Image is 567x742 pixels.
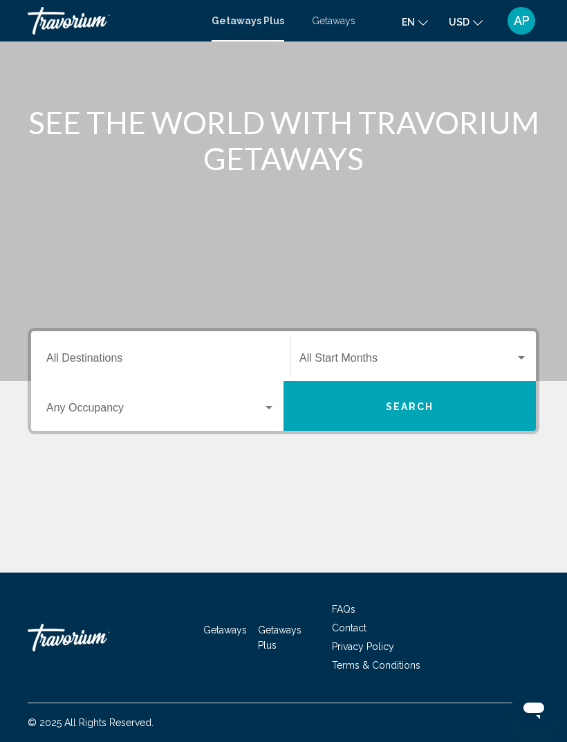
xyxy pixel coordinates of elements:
[449,12,483,32] button: Change currency
[312,15,355,26] a: Getaways
[402,12,428,32] button: Change language
[332,641,394,652] a: Privacy Policy
[402,17,415,28] span: en
[203,624,247,636] a: Getaways
[28,717,154,728] span: © 2025 All Rights Reserved.
[332,604,355,615] a: FAQs
[283,381,536,431] button: Search
[212,15,284,26] a: Getaways Plus
[31,331,536,431] div: Search widget
[28,104,539,176] h1: SEE THE WORLD WITH TRAVORIUM GETAWAYS
[332,622,366,633] a: Contact
[386,401,434,412] span: Search
[332,660,420,671] a: Terms & Conditions
[258,624,301,651] a: Getaways Plus
[28,7,198,35] a: Travorium
[514,14,530,28] span: AP
[512,687,556,731] iframe: Button to launch messaging window
[503,6,539,35] button: User Menu
[449,17,470,28] span: USD
[28,617,166,658] a: Travorium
